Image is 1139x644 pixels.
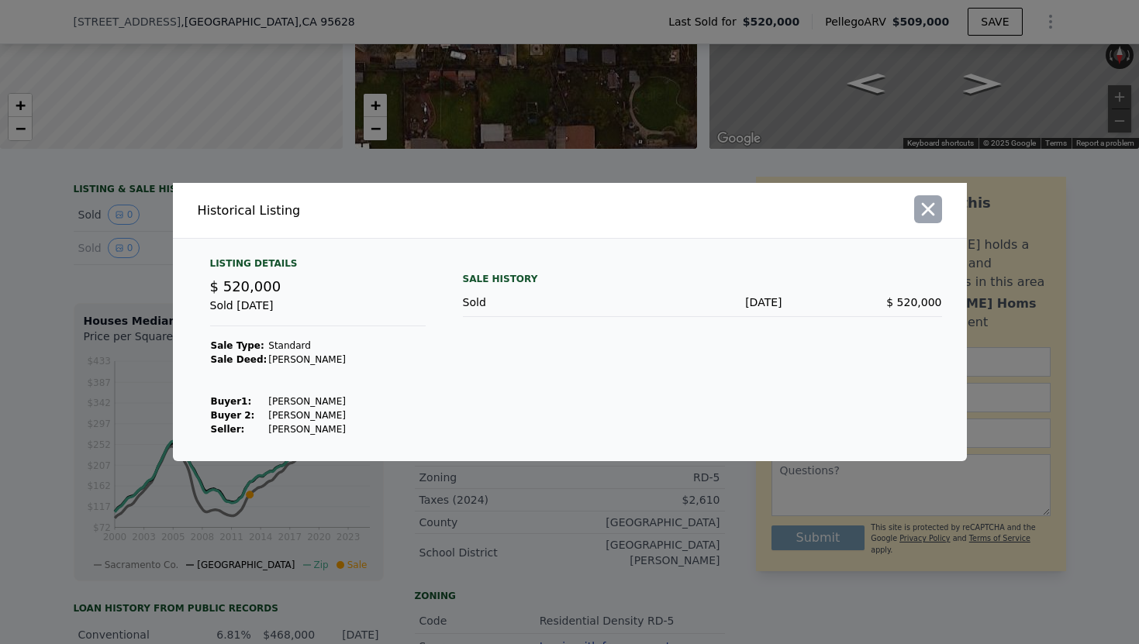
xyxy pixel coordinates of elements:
[210,278,281,294] span: $ 520,000
[267,394,347,408] td: [PERSON_NAME]
[211,340,264,351] strong: Sale Type:
[463,294,623,310] div: Sold
[210,298,426,326] div: Sold [DATE]
[267,353,347,367] td: [PERSON_NAME]
[886,296,941,308] span: $ 520,000
[211,424,245,435] strong: Seller :
[211,396,252,407] strong: Buyer 1 :
[267,408,347,422] td: [PERSON_NAME]
[623,294,782,310] div: [DATE]
[267,339,347,353] td: Standard
[198,201,564,220] div: Historical Listing
[211,354,267,365] strong: Sale Deed:
[267,422,347,436] td: [PERSON_NAME]
[463,270,942,288] div: Sale History
[210,257,426,276] div: Listing Details
[211,410,255,421] strong: Buyer 2:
